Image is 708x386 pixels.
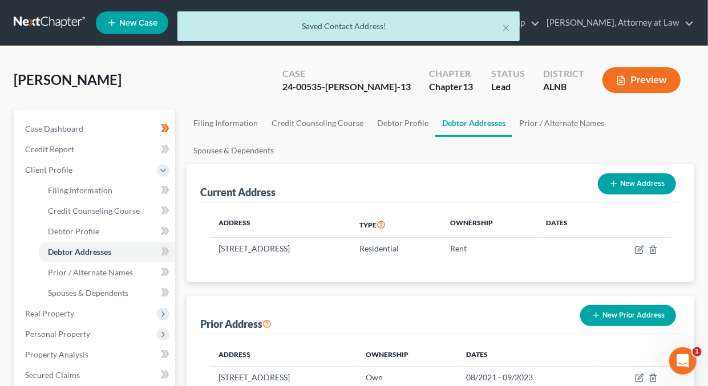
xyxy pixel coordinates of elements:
[25,370,80,380] span: Secured Claims
[598,173,676,194] button: New Address
[350,212,441,238] th: Type
[209,238,350,259] td: [STREET_ADDRESS]
[187,109,265,137] a: Filing Information
[14,71,122,88] span: [PERSON_NAME]
[580,305,676,326] button: New Prior Address
[187,21,511,32] div: Saved Contact Address!
[693,347,702,356] span: 1
[429,80,473,94] div: Chapter
[602,67,681,93] button: Preview
[503,21,511,34] button: ×
[457,343,597,366] th: Dates
[187,137,281,164] a: Spouses & Dependents
[25,144,74,154] span: Credit Report
[39,242,175,262] a: Debtor Addresses
[350,238,441,259] td: Residential
[48,226,99,236] span: Debtor Profile
[512,109,611,137] a: Prior / Alternate Names
[543,67,584,80] div: District
[282,67,411,80] div: Case
[48,206,140,216] span: Credit Counseling Course
[39,221,175,242] a: Debtor Profile
[25,350,88,359] span: Property Analysis
[282,80,411,94] div: 24-00535-[PERSON_NAME]-13
[16,119,175,139] a: Case Dashboard
[48,267,133,277] span: Prior / Alternate Names
[435,109,512,137] a: Debtor Addresses
[48,185,112,195] span: Filing Information
[357,343,457,366] th: Ownership
[25,165,72,174] span: Client Profile
[370,109,435,137] a: Debtor Profile
[265,109,370,137] a: Credit Counseling Course
[441,238,537,259] td: Rent
[39,201,175,221] a: Credit Counseling Course
[16,139,175,160] a: Credit Report
[429,67,473,80] div: Chapter
[669,347,697,375] iframe: Intercom live chat
[491,80,525,94] div: Lead
[25,308,74,318] span: Real Property
[48,288,128,298] span: Spouses & Dependents
[39,180,175,201] a: Filing Information
[39,283,175,303] a: Spouses & Dependents
[209,212,350,238] th: Address
[25,329,90,339] span: Personal Property
[209,343,357,366] th: Address
[491,67,525,80] div: Status
[200,317,272,331] div: Prior Address
[543,80,584,94] div: ALNB
[48,247,111,257] span: Debtor Addresses
[39,262,175,283] a: Prior / Alternate Names
[16,365,175,385] a: Secured Claims
[537,212,600,238] th: Dates
[200,185,276,199] div: Current Address
[25,124,83,133] span: Case Dashboard
[441,212,537,238] th: Ownership
[16,344,175,365] a: Property Analysis
[463,81,473,92] span: 13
